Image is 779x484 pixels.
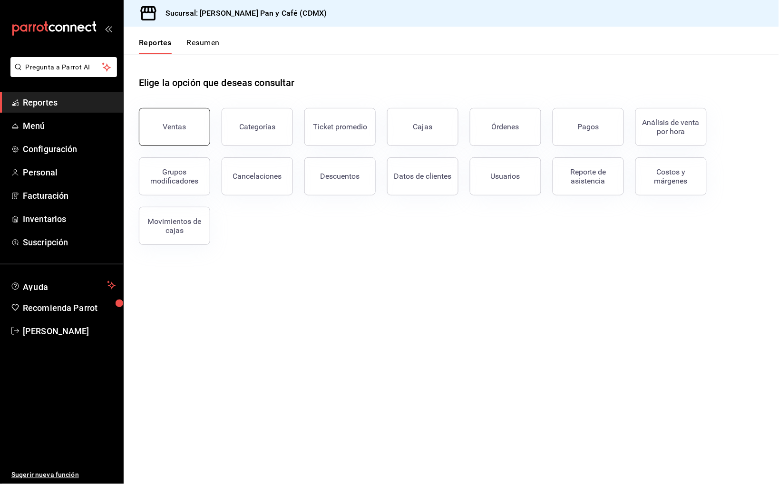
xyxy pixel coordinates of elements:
[23,213,116,225] span: Inventarios
[304,108,376,146] button: Ticket promedio
[23,119,116,132] span: Menú
[470,108,541,146] button: Órdenes
[11,470,116,480] span: Sugerir nueva función
[139,108,210,146] button: Ventas
[321,172,360,181] div: Descuentos
[642,167,701,185] div: Costos y márgenes
[7,69,117,79] a: Pregunta a Parrot AI
[222,157,293,195] button: Cancelaciones
[23,189,116,202] span: Facturación
[559,167,618,185] div: Reporte de asistencia
[233,172,282,181] div: Cancelaciones
[145,167,204,185] div: Grupos modificadores
[635,157,707,195] button: Costos y márgenes
[139,157,210,195] button: Grupos modificadores
[139,38,220,54] div: navigation tabs
[304,157,376,195] button: Descuentos
[139,207,210,245] button: Movimientos de cajas
[491,172,520,181] div: Usuarios
[23,143,116,155] span: Configuración
[313,122,367,131] div: Ticket promedio
[23,325,116,338] span: [PERSON_NAME]
[635,108,707,146] button: Análisis de venta por hora
[23,166,116,179] span: Personal
[23,236,116,249] span: Suscripción
[470,157,541,195] button: Usuarios
[139,38,172,54] button: Reportes
[26,62,102,72] span: Pregunta a Parrot AI
[23,96,116,109] span: Reportes
[642,118,701,136] div: Análisis de venta por hora
[145,217,204,235] div: Movimientos de cajas
[413,121,433,133] div: Cajas
[222,108,293,146] button: Categorías
[578,122,599,131] div: Pagos
[492,122,519,131] div: Órdenes
[105,25,112,32] button: open_drawer_menu
[163,122,186,131] div: Ventas
[394,172,452,181] div: Datos de clientes
[23,280,103,291] span: Ayuda
[553,108,624,146] button: Pagos
[23,301,116,314] span: Recomienda Parrot
[158,8,327,19] h3: Sucursal: [PERSON_NAME] Pan y Café (CDMX)
[387,108,458,146] a: Cajas
[10,57,117,77] button: Pregunta a Parrot AI
[387,157,458,195] button: Datos de clientes
[139,76,295,90] h1: Elige la opción que deseas consultar
[187,38,220,54] button: Resumen
[553,157,624,195] button: Reporte de asistencia
[239,122,275,131] div: Categorías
